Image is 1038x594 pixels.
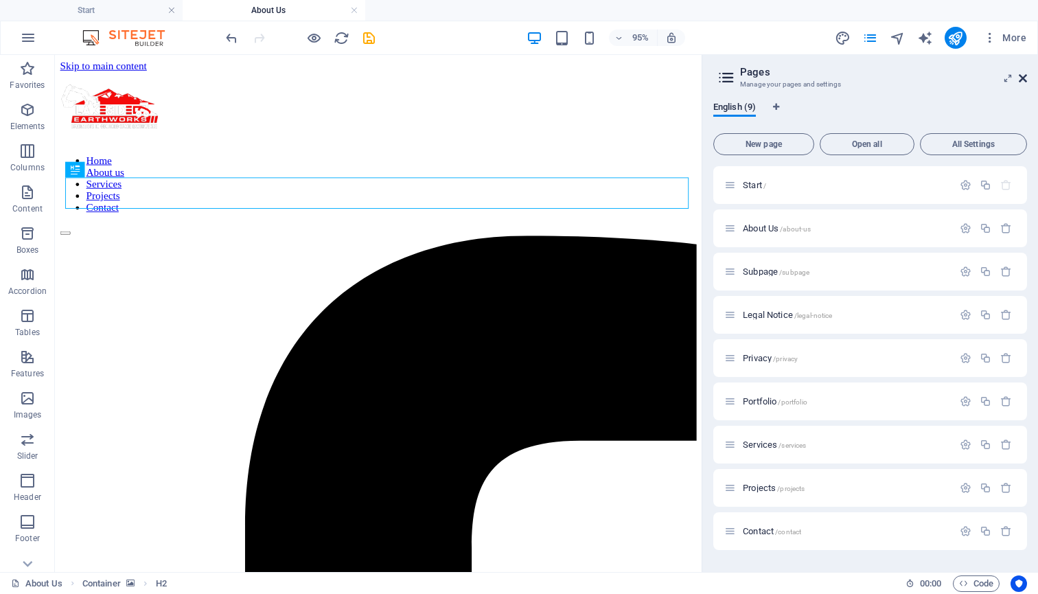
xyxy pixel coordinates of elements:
div: Settings [960,525,971,537]
button: 95% [609,30,658,46]
i: This element contains a background [126,580,135,587]
i: Reload page [334,30,349,46]
div: Settings [960,266,971,277]
div: Remove [1000,222,1012,234]
div: Duplicate [980,309,991,321]
span: Click to open page [743,310,832,320]
div: Legal Notice/legal-notice [739,310,953,319]
div: Subpage/subpage [739,267,953,276]
div: Settings [960,396,971,407]
span: /privacy [773,355,798,363]
a: Click to cancel selection. Double-click to open Pages [11,575,62,592]
div: Duplicate [980,352,991,364]
a: Skip to main content [5,5,97,17]
div: Settings [960,222,971,234]
div: Remove [1000,439,1012,450]
button: reload [333,30,349,46]
div: Remove [1000,352,1012,364]
span: Click to open page [743,439,806,450]
span: 00 00 [920,575,941,592]
span: /portfolio [778,398,807,406]
span: /services [778,442,806,449]
div: Duplicate [980,525,991,537]
button: pages [862,30,879,46]
p: Images [14,409,42,420]
div: Settings [960,439,971,450]
h6: 95% [630,30,651,46]
span: All Settings [926,140,1021,148]
div: Start/ [739,181,953,190]
span: /projects [777,485,805,492]
button: save [360,30,377,46]
div: Remove [1000,266,1012,277]
h4: About Us [183,3,365,18]
span: / [763,182,766,190]
span: Click to open page [743,396,807,407]
div: Duplicate [980,222,991,234]
i: Pages (Ctrl+Alt+S) [862,30,878,46]
h6: Session time [906,575,942,592]
span: Open all [826,140,908,148]
i: AI Writer [917,30,933,46]
div: Remove [1000,482,1012,494]
span: Click to open page [743,223,811,233]
span: : [930,578,932,589]
div: The startpage cannot be deleted [1000,179,1012,191]
div: Duplicate [980,266,991,277]
div: Portfolio/portfolio [739,397,953,406]
nav: breadcrumb [82,575,167,592]
button: New page [713,133,814,155]
span: Click to open page [743,526,801,536]
span: More [983,31,1026,45]
button: More [978,27,1032,49]
div: Settings [960,309,971,321]
button: text_generator [917,30,934,46]
button: publish [945,27,967,49]
p: Footer [15,533,40,544]
button: undo [223,30,240,46]
span: Click to select. Double-click to edit [82,575,121,592]
p: Elements [10,121,45,132]
span: Code [959,575,993,592]
img: Editor Logo [79,30,182,46]
span: Click to select. Double-click to edit [156,575,167,592]
p: Slider [17,450,38,461]
button: All Settings [920,133,1027,155]
span: Click to open page [743,483,805,493]
div: Settings [960,482,971,494]
p: Header [14,492,41,503]
i: Save (Ctrl+S) [361,30,377,46]
p: Columns [10,162,45,173]
div: About Us/about-us [739,224,953,233]
div: Projects/projects [739,483,953,492]
div: Settings [960,179,971,191]
i: Undo: Delete elements (Ctrl+Z) [224,30,240,46]
i: Design (Ctrl+Alt+Y) [835,30,851,46]
div: Remove [1000,309,1012,321]
p: Content [12,203,43,214]
p: Features [11,368,44,379]
div: Duplicate [980,179,991,191]
p: Favorites [10,80,45,91]
div: Privacy/privacy [739,354,953,363]
span: Click to open page [743,180,766,190]
button: navigator [890,30,906,46]
span: /contact [775,528,801,536]
p: Boxes [16,244,39,255]
div: Remove [1000,525,1012,537]
span: Click to open page [743,266,809,277]
h2: Pages [740,66,1027,78]
div: Duplicate [980,482,991,494]
div: Language Tabs [713,102,1027,128]
button: Click here to leave preview mode and continue editing [305,30,322,46]
i: Navigator [890,30,906,46]
button: Usercentrics [1011,575,1027,592]
button: design [835,30,851,46]
span: Click to open page [743,353,798,363]
div: Settings [960,352,971,364]
button: Open all [820,133,914,155]
span: /legal-notice [794,312,833,319]
p: Accordion [8,286,47,297]
span: English (9) [713,99,756,118]
div: Services/services [739,440,953,449]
